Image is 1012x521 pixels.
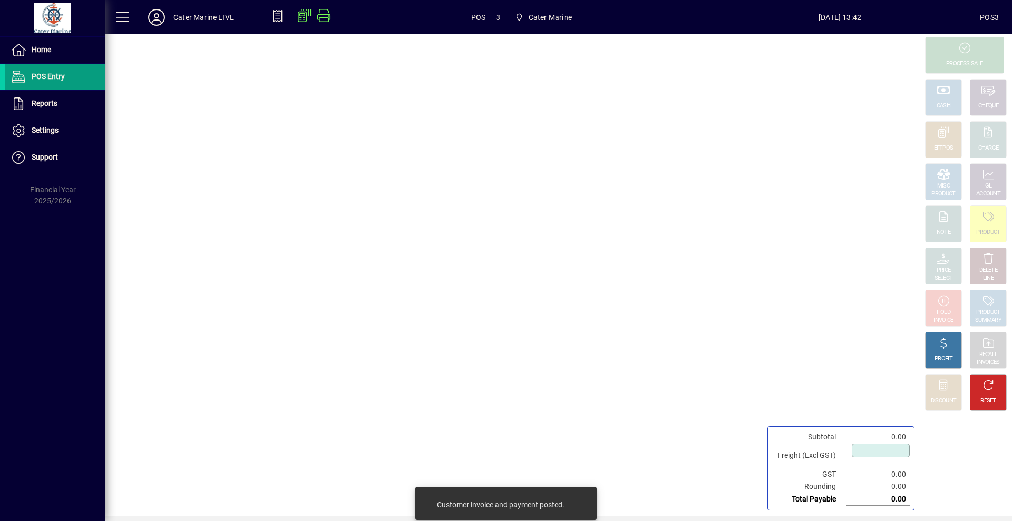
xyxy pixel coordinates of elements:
div: HOLD [937,309,950,317]
div: PROCESS SALE [946,60,983,68]
div: INVOICE [933,317,953,325]
div: PRICE [937,267,951,274]
div: CHEQUE [978,102,998,110]
div: RECALL [979,351,998,359]
span: Settings [32,126,59,134]
a: Home [5,37,105,63]
span: Cater Marine [511,8,576,27]
div: RESET [980,397,996,405]
span: Cater Marine [529,9,572,26]
td: Total Payable [772,493,846,506]
div: NOTE [937,229,950,237]
span: POS [471,9,486,26]
div: GL [985,182,992,190]
span: POS Entry [32,72,65,81]
td: 0.00 [846,493,910,506]
span: 3 [496,9,500,26]
div: CHARGE [978,144,999,152]
div: LINE [983,274,994,282]
div: CASH [937,102,950,110]
a: Support [5,144,105,171]
div: PRODUCT [976,309,1000,317]
span: Home [32,45,51,54]
td: GST [772,468,846,480]
td: 0.00 [846,468,910,480]
div: DISCOUNT [931,397,956,405]
div: SUMMARY [975,317,1001,325]
div: Customer invoice and payment posted. [437,499,565,510]
td: 0.00 [846,480,910,493]
div: PRODUCT [976,229,1000,237]
div: Cater Marine LIVE [173,9,234,26]
a: Settings [5,117,105,144]
td: Freight (Excl GST) [772,443,846,468]
a: Reports [5,91,105,117]
div: PRODUCT [931,190,955,198]
button: Profile [140,8,173,27]
td: 0.00 [846,431,910,443]
div: INVOICES [977,359,999,367]
span: [DATE] 13:42 [700,9,980,26]
span: Reports [32,99,57,107]
div: EFTPOS [934,144,953,152]
td: Rounding [772,480,846,493]
div: MISC [937,182,950,190]
div: POS3 [980,9,999,26]
div: DELETE [979,267,997,274]
div: PROFIT [935,355,952,363]
span: Support [32,153,58,161]
div: ACCOUNT [976,190,1000,198]
div: SELECT [935,274,953,282]
td: Subtotal [772,431,846,443]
